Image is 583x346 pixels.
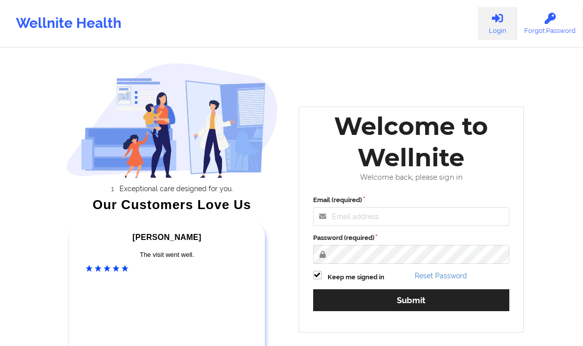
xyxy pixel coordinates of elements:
a: Reset Password [415,272,467,280]
span: [PERSON_NAME] [132,233,201,241]
label: Email (required) [313,195,510,205]
label: Keep me signed in [328,272,384,282]
a: Forgot Password [517,7,583,40]
img: wellnite-auth-hero_200.c722682e.png [66,63,278,178]
label: Password (required) [313,233,510,243]
input: Email address [313,207,510,226]
li: Exceptional care designed for you. [75,185,278,193]
div: The visit went well. [86,250,248,260]
a: Login [478,7,517,40]
button: Submit [313,289,510,311]
div: Our Customers Love Us [66,200,278,210]
div: Welcome back, please sign in [306,173,517,182]
div: Welcome to Wellnite [306,111,517,173]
